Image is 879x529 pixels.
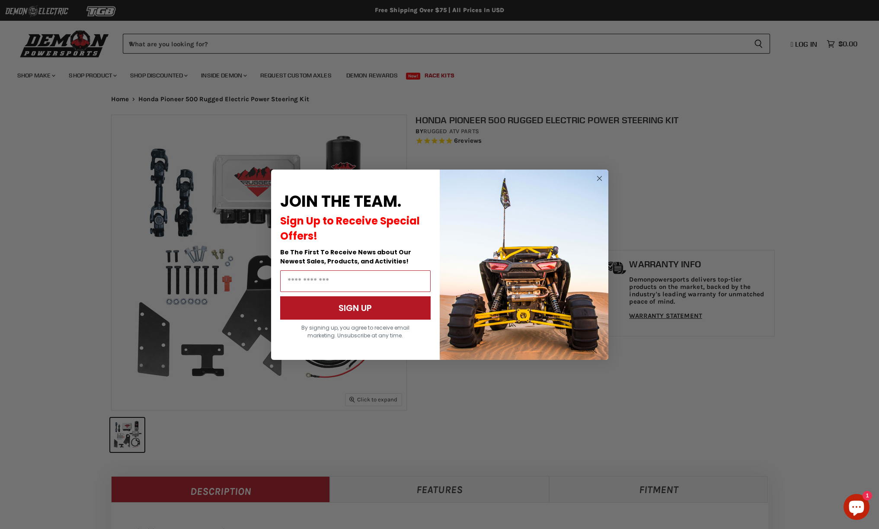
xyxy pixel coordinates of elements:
span: JOIN THE TEAM. [280,190,401,212]
img: a9095488-b6e7-41ba-879d-588abfab540b.jpeg [440,170,608,360]
span: Sign Up to Receive Special Offers! [280,214,420,243]
span: By signing up, you agree to receive email marketing. Unsubscribe at any time. [301,324,409,339]
input: Email Address [280,270,431,292]
button: Close dialog [594,173,605,184]
span: Be The First To Receive News about Our Newest Sales, Products, and Activities! [280,248,411,266]
button: SIGN UP [280,296,431,320]
inbox-online-store-chat: Shopify online store chat [841,494,872,522]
